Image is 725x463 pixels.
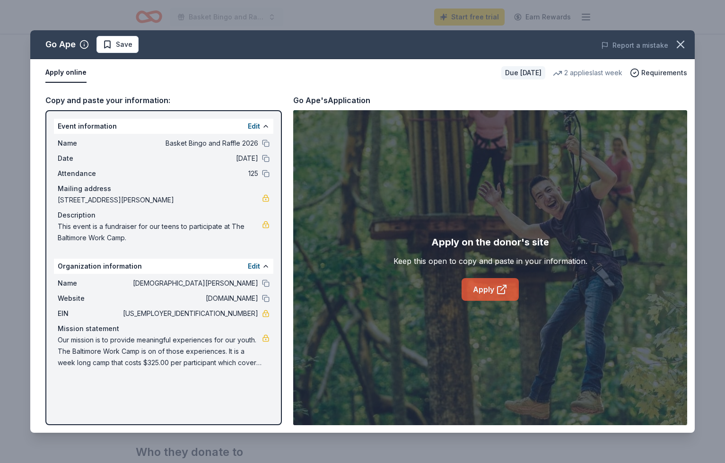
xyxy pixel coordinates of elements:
[121,168,258,179] span: 125
[393,255,587,267] div: Keep this open to copy and paste in your information.
[54,119,273,134] div: Event information
[248,121,260,132] button: Edit
[121,278,258,289] span: [DEMOGRAPHIC_DATA][PERSON_NAME]
[121,138,258,149] span: Basket Bingo and Raffle 2026
[45,63,87,83] button: Apply online
[601,40,668,51] button: Report a mistake
[58,308,121,319] span: EIN
[58,194,262,206] span: [STREET_ADDRESS][PERSON_NAME]
[58,293,121,304] span: Website
[58,183,270,194] div: Mailing address
[641,67,687,79] span: Requirements
[116,39,132,50] span: Save
[293,94,370,106] div: Go Ape's Application
[630,67,687,79] button: Requirements
[58,221,262,244] span: This event is a fundraiser for our teens to participate at The Baltimore Work Camp.
[58,334,262,368] span: Our mission is to provide meaningful experiences for our youth. The Baltimore Work Camp is on of ...
[96,36,139,53] button: Save
[58,323,270,334] div: Mission statement
[501,66,545,79] div: Due [DATE]
[45,37,76,52] div: Go Ape
[121,308,258,319] span: [US_EMPLOYER_IDENTIFICATION_NUMBER]
[58,138,121,149] span: Name
[58,168,121,179] span: Attendance
[45,94,282,106] div: Copy and paste your information:
[58,278,121,289] span: Name
[58,153,121,164] span: Date
[58,210,270,221] div: Description
[462,278,519,301] a: Apply
[553,67,622,79] div: 2 applies last week
[121,153,258,164] span: [DATE]
[431,235,549,250] div: Apply on the donor's site
[121,293,258,304] span: [DOMAIN_NAME]
[54,259,273,274] div: Organization information
[248,261,260,272] button: Edit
